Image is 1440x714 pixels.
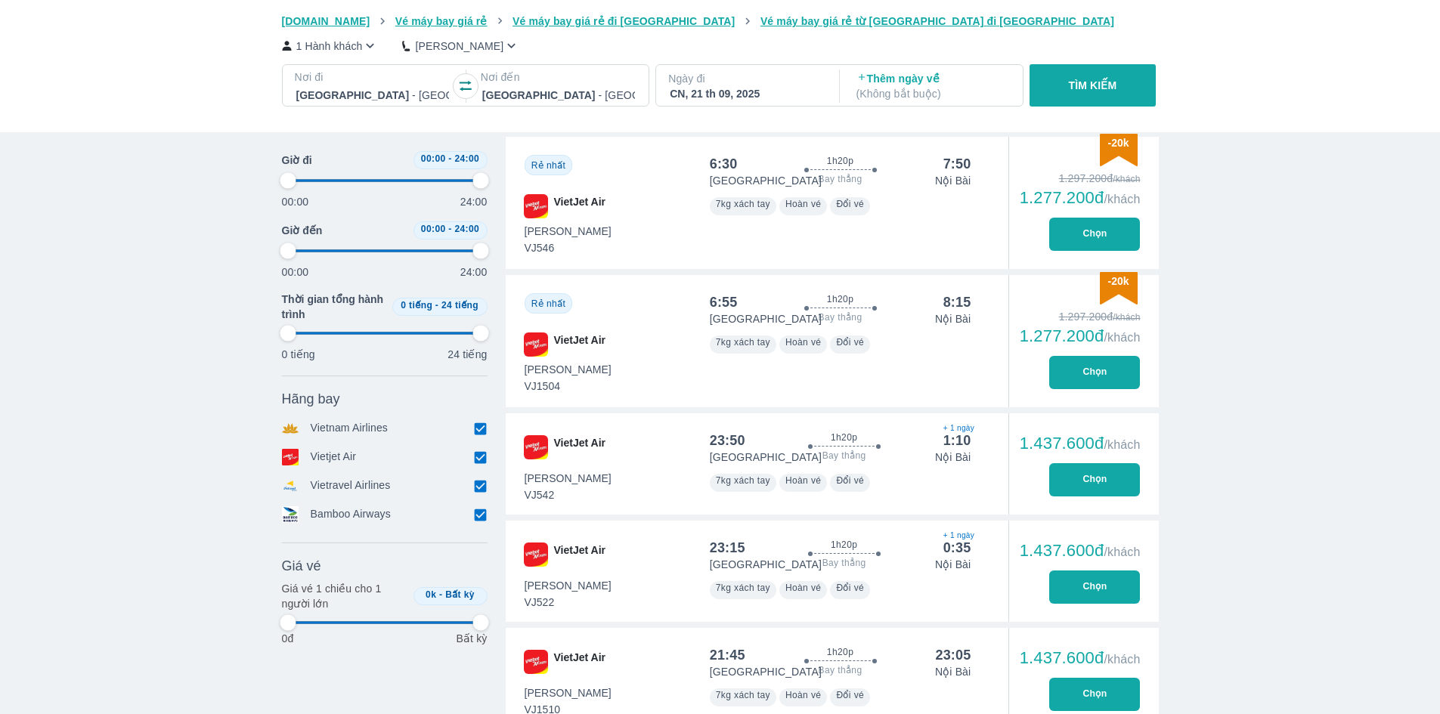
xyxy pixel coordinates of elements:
[421,153,446,164] span: 00:00
[282,223,323,238] span: Giờ đến
[935,664,971,679] p: Nội Bài
[282,194,309,209] p: 00:00
[716,199,770,209] span: 7kg xách tay
[785,475,822,486] span: Hoàn vé
[935,311,971,326] p: Nội Bài
[943,422,971,434] span: + 1 ngày
[831,431,857,444] span: 1h20p
[296,39,363,54] p: 1 Hành khách
[525,595,612,610] span: VJ522
[710,539,745,557] div: 23:15
[785,199,822,209] span: Hoàn vé
[836,199,864,209] span: Đổi vé
[525,685,612,700] span: [PERSON_NAME]
[1020,171,1141,186] div: 1.297.200đ
[785,690,822,700] span: Hoàn vé
[710,311,822,326] p: [GEOGRAPHIC_DATA]
[282,390,340,408] span: Hãng bay
[395,15,488,27] span: Vé máy bay giá rẻ
[311,478,391,494] p: Vietravel Airlines
[827,293,853,305] span: 1h20p
[943,155,971,173] div: 7:50
[525,578,612,593] span: [PERSON_NAME]
[282,14,1159,29] nav: breadcrumb
[935,646,971,664] div: 23:05
[1104,193,1140,206] span: /khách
[710,293,738,311] div: 6:55
[311,449,357,465] p: Vietjet Air
[531,298,565,309] span: Rẻ nhất
[481,70,636,85] p: Nơi đến
[525,471,612,486] span: [PERSON_NAME]
[935,450,971,465] p: Nội Bài
[935,557,971,572] p: Nội Bài
[1107,137,1129,149] span: -20k
[836,690,864,700] span: Đổi vé
[460,264,488,280] p: 24:00
[282,347,315,362] p: 0 tiếng
[525,240,612,255] span: VJ546
[710,431,745,450] div: 23:50
[1104,546,1140,558] span: /khách
[524,435,548,459] img: VJ
[448,224,451,234] span: -
[554,332,605,357] span: VietJet Air
[856,86,1009,101] p: ( Không bắt buộc )
[282,557,321,575] span: Giá vé
[447,347,487,362] p: 24 tiếng
[441,300,478,311] span: 24 tiếng
[943,539,971,557] div: 0:35
[827,646,853,658] span: 1h20p
[1049,570,1140,604] button: Chọn
[525,224,612,239] span: [PERSON_NAME]
[282,581,407,611] p: Giá vé 1 chiều cho 1 người lớn
[710,664,822,679] p: [GEOGRAPHIC_DATA]
[1020,309,1141,324] div: 1.297.200đ
[295,70,451,85] p: Nơi đi
[943,293,971,311] div: 8:15
[716,475,770,486] span: 7kg xách tay
[554,194,605,218] span: VietJet Air
[282,292,386,322] span: Thời gian tổng hành trình
[401,300,432,311] span: 0 tiếng
[421,224,446,234] span: 00:00
[445,589,475,600] span: Bất kỳ
[1020,327,1141,345] div: 1.277.200đ
[454,224,479,234] span: 24:00
[836,583,864,593] span: Đổi vé
[282,631,294,646] p: 0đ
[1100,272,1138,304] img: discount
[1020,649,1141,667] div: 1.437.600đ
[525,362,612,377] span: [PERSON_NAME]
[554,542,605,567] span: VietJet Air
[435,300,438,311] span: -
[1100,134,1138,166] img: discount
[831,539,857,551] span: 1h20p
[554,650,605,674] span: VietJet Air
[827,155,853,167] span: 1h20p
[716,690,770,700] span: 7kg xách tay
[513,15,735,27] span: Vé máy bay giá rẻ đi [GEOGRAPHIC_DATA]
[710,450,822,465] p: [GEOGRAPHIC_DATA]
[448,153,451,164] span: -
[456,631,487,646] p: Bất kỳ
[1020,434,1141,453] div: 1.437.600đ
[710,155,738,173] div: 6:30
[856,71,1009,101] p: Thêm ngày về
[1020,542,1141,560] div: 1.437.600đ
[670,86,822,101] div: CN, 21 th 09, 2025
[1049,463,1140,496] button: Chọn
[1069,78,1117,93] p: TÌM KIẾM
[1104,331,1140,344] span: /khách
[668,71,824,86] p: Ngày đi
[531,160,565,171] span: Rẻ nhất
[426,589,436,600] span: 0k
[1049,356,1140,389] button: Chọn
[525,487,612,502] span: VJ542
[836,475,864,486] span: Đổi vé
[710,646,745,664] div: 21:45
[554,435,605,459] span: VietJet Air
[282,15,370,27] span: [DOMAIN_NAME]
[1020,189,1141,207] div: 1.277.200đ
[524,542,548,567] img: VJ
